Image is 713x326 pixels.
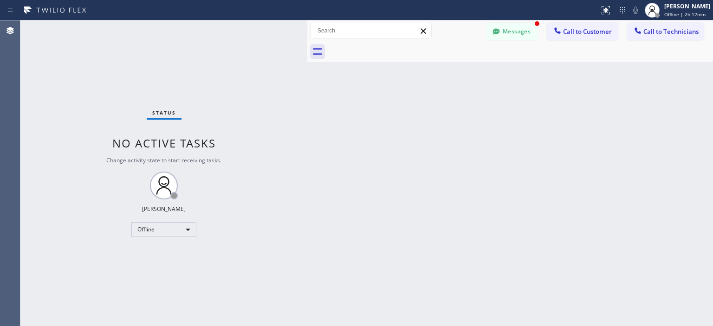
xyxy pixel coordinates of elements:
[627,23,704,40] button: Call to Technicians
[547,23,618,40] button: Call to Customer
[142,205,186,213] div: [PERSON_NAME]
[486,23,538,40] button: Messages
[106,156,221,164] span: Change activity state to start receiving tasks.
[664,2,710,10] div: [PERSON_NAME]
[152,109,176,116] span: Status
[664,11,706,18] span: Offline | 2h 12min
[643,27,699,36] span: Call to Technicians
[563,27,612,36] span: Call to Customer
[112,135,216,151] span: No active tasks
[311,23,431,38] input: Search
[131,222,196,237] div: Offline
[629,4,642,17] button: Mute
